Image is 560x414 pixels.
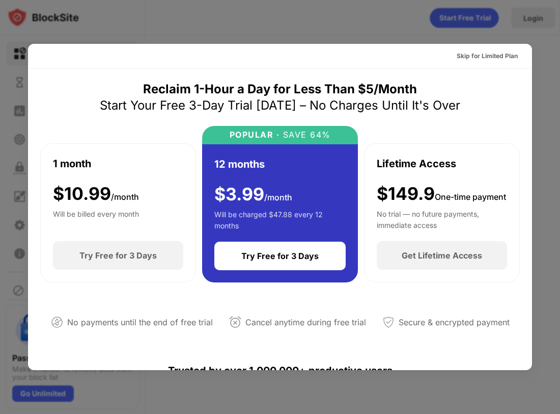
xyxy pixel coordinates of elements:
[241,251,319,261] div: Try Free for 3 Days
[435,192,506,202] span: One-time payment
[399,315,510,330] div: Secure & encrypted payment
[214,209,346,229] div: Will be charged $47.88 every 12 months
[402,250,482,261] div: Get Lifetime Access
[111,192,139,202] span: /month
[382,316,395,328] img: secured-payment
[457,51,518,61] div: Skip for Limited Plan
[53,184,139,204] div: $ 10.99
[79,250,157,261] div: Try Free for 3 Days
[230,130,280,140] div: POPULAR ·
[214,184,292,205] div: $ 3.99
[377,156,456,171] div: Lifetime Access
[53,156,91,171] div: 1 month
[214,157,265,172] div: 12 months
[143,81,417,97] div: Reclaim 1-Hour a Day for Less Than $5/Month
[264,192,292,202] span: /month
[377,184,506,204] div: $149.9
[100,97,460,114] div: Start Your Free 3-Day Trial [DATE] – No Charges Until It's Over
[67,315,213,330] div: No payments until the end of free trial
[377,209,507,229] div: No trial — no future payments, immediate access
[51,316,63,328] img: not-paying
[53,209,139,229] div: Will be billed every month
[229,316,241,328] img: cancel-anytime
[279,130,331,140] div: SAVE 64%
[40,346,520,395] div: Trusted by over 1,000,000+ productive users
[245,315,366,330] div: Cancel anytime during free trial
